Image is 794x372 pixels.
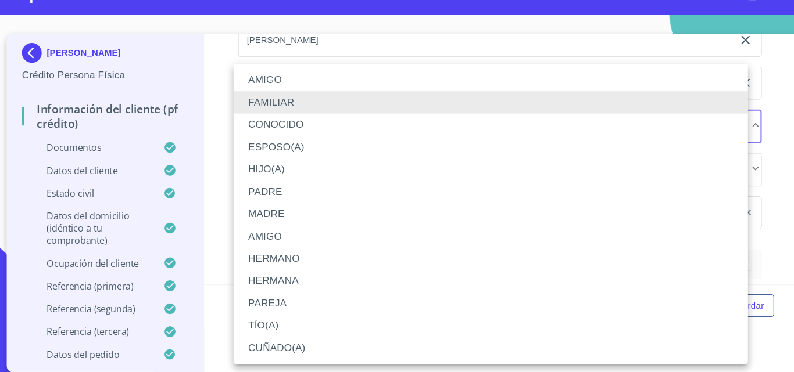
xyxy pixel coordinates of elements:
li: CONOCIDO [237,130,718,151]
li: PADRE [237,193,718,214]
li: HERMANA [237,276,718,297]
li: HIJO(A) [237,172,718,193]
li: MADRE [237,214,718,234]
li: HERMANO [237,255,718,276]
li: AMIGO [237,234,718,255]
li: CUÑADO(A) [237,339,718,360]
li: TÍO(A) [237,318,718,339]
li: FAMILIAR [237,109,718,130]
li: PAREJA [237,297,718,318]
li: AMIGO [237,88,718,109]
li: ESPOSO(A) [237,151,718,172]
